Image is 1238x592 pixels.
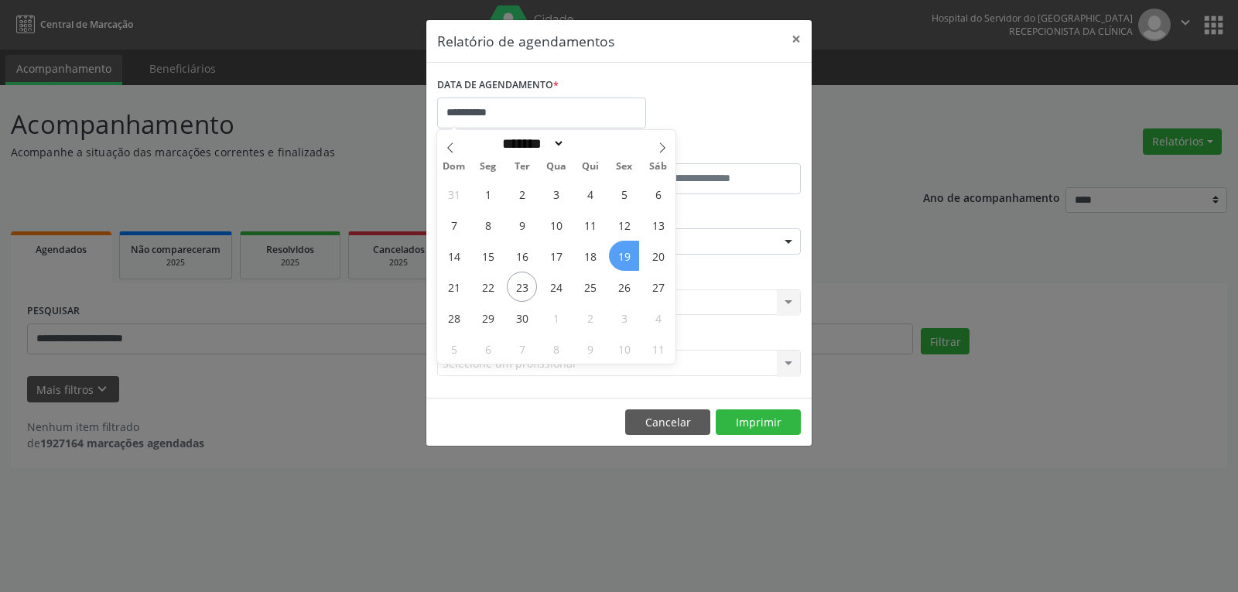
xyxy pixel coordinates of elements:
[575,272,605,302] span: Setembro 25, 2025
[609,210,639,240] span: Setembro 12, 2025
[439,179,469,209] span: Agosto 31, 2025
[573,162,607,172] span: Qui
[609,241,639,271] span: Setembro 19, 2025
[541,272,571,302] span: Setembro 24, 2025
[541,334,571,364] span: Outubro 8, 2025
[643,179,673,209] span: Setembro 6, 2025
[507,179,537,209] span: Setembro 2, 2025
[541,210,571,240] span: Setembro 10, 2025
[539,162,573,172] span: Qua
[507,334,537,364] span: Outubro 7, 2025
[439,334,469,364] span: Outubro 5, 2025
[439,241,469,271] span: Setembro 14, 2025
[643,334,673,364] span: Outubro 11, 2025
[507,241,537,271] span: Setembro 16, 2025
[643,272,673,302] span: Setembro 27, 2025
[625,409,710,436] button: Cancelar
[507,303,537,333] span: Setembro 30, 2025
[473,241,503,271] span: Setembro 15, 2025
[473,334,503,364] span: Outubro 6, 2025
[575,334,605,364] span: Outubro 9, 2025
[473,272,503,302] span: Setembro 22, 2025
[781,20,812,58] button: Close
[575,241,605,271] span: Setembro 18, 2025
[473,179,503,209] span: Setembro 1, 2025
[439,210,469,240] span: Setembro 7, 2025
[505,162,539,172] span: Ter
[609,272,639,302] span: Setembro 26, 2025
[565,135,616,152] input: Year
[541,303,571,333] span: Outubro 1, 2025
[643,241,673,271] span: Setembro 20, 2025
[641,162,675,172] span: Sáb
[575,210,605,240] span: Setembro 11, 2025
[575,179,605,209] span: Setembro 4, 2025
[643,303,673,333] span: Outubro 4, 2025
[437,31,614,51] h5: Relatório de agendamentos
[541,179,571,209] span: Setembro 3, 2025
[609,303,639,333] span: Outubro 3, 2025
[437,74,559,98] label: DATA DE AGENDAMENTO
[471,162,505,172] span: Seg
[643,210,673,240] span: Setembro 13, 2025
[497,135,565,152] select: Month
[473,210,503,240] span: Setembro 8, 2025
[623,139,801,163] label: ATÉ
[507,210,537,240] span: Setembro 9, 2025
[575,303,605,333] span: Outubro 2, 2025
[439,272,469,302] span: Setembro 21, 2025
[607,162,641,172] span: Sex
[716,409,801,436] button: Imprimir
[439,303,469,333] span: Setembro 28, 2025
[609,334,639,364] span: Outubro 10, 2025
[437,162,471,172] span: Dom
[541,241,571,271] span: Setembro 17, 2025
[473,303,503,333] span: Setembro 29, 2025
[609,179,639,209] span: Setembro 5, 2025
[507,272,537,302] span: Setembro 23, 2025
